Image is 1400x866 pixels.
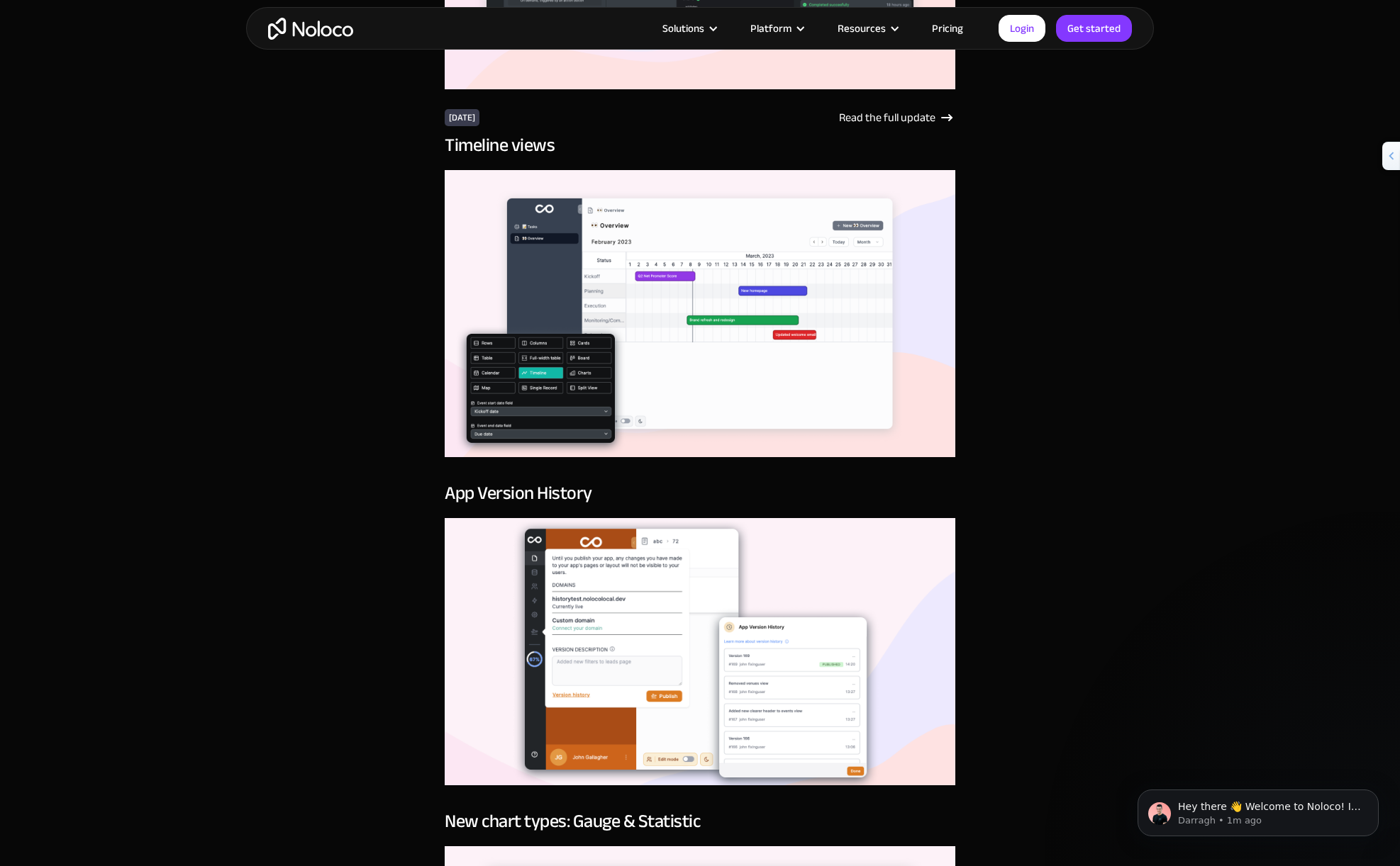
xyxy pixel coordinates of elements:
div: [DATE] [445,109,479,126]
a: [DATE]Read the full update [445,109,955,126]
h3: Timeline views [445,135,955,156]
h3: New chart types: Gauge & Statistic [445,811,955,832]
div: Read the full update [839,109,935,126]
div: Solutions [645,19,733,38]
h3: App Version History [445,483,955,504]
a: home [268,18,353,40]
iframe: Intercom notifications message [1116,760,1400,859]
div: Platform [733,19,820,38]
a: Pricing [914,19,981,38]
div: Resources [820,19,914,38]
div: Platform [750,19,791,38]
a: Get started [1056,15,1132,42]
div: Resources [838,19,886,38]
a: Login [999,15,1045,42]
div: Solutions [662,19,704,38]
